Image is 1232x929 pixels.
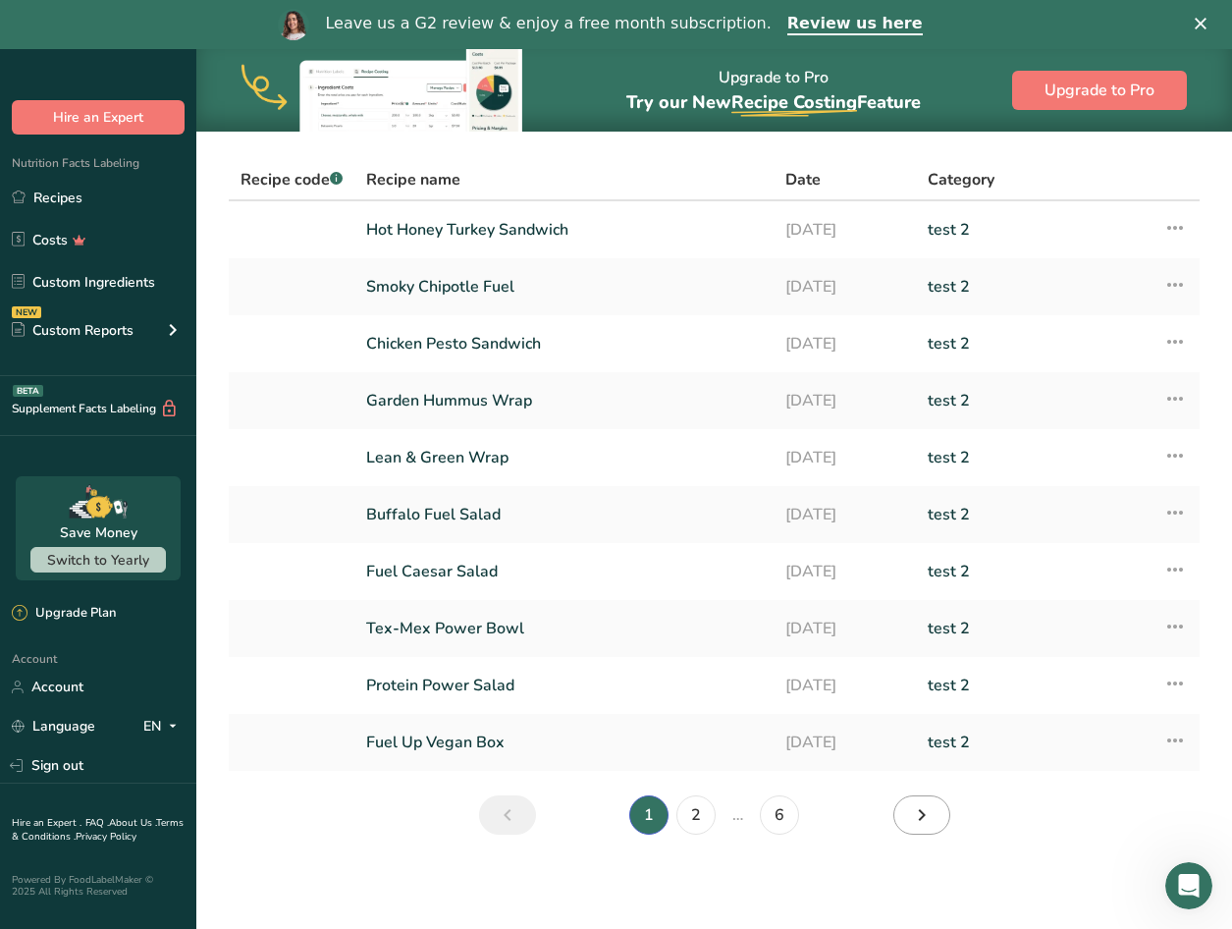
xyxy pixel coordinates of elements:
div: Powered By FoodLabelMaker © 2025 All Rights Reserved [12,874,185,898]
a: Smoky Chipotle Fuel [366,266,762,307]
a: Fuel Up Vegan Box [366,722,762,763]
div: Upgrade to Pro [626,50,921,132]
a: test 2 [928,437,1139,478]
a: [DATE] [785,722,904,763]
a: Next page [893,795,950,835]
div: EN [143,715,185,738]
iframe: Intercom live chat [1165,862,1212,909]
a: [DATE] [785,266,904,307]
div: Custom Reports [12,320,134,341]
a: Chicken Pesto Sandwich [366,323,762,364]
button: Switch to Yearly [30,547,166,573]
span: Category [928,168,994,191]
a: [DATE] [785,380,904,421]
a: [DATE] [785,608,904,649]
div: Upgrade Plan [12,604,116,624]
a: test 2 [928,494,1139,535]
span: Try our New Feature [626,90,921,114]
a: test 2 [928,608,1139,649]
a: Tex-Mex Power Bowl [366,608,762,649]
a: [DATE] [785,437,904,478]
a: test 2 [928,209,1139,250]
button: Hire an Expert [12,100,185,135]
a: FAQ . [85,816,109,830]
img: Profile image for Reem [278,9,309,40]
span: Switch to Yearly [47,551,149,570]
div: Leave us a G2 review & enjoy a free month subscription. [325,14,771,33]
span: Recipe code [241,169,343,191]
a: [DATE] [785,209,904,250]
a: Garden Hummus Wrap [366,380,762,421]
button: Upgrade to Pro [1012,71,1187,110]
div: Save Money [60,522,137,543]
a: Page 6. [760,795,799,835]
a: Hire an Expert . [12,816,81,830]
a: Language [12,709,95,743]
a: test 2 [928,266,1139,307]
a: test 2 [928,551,1139,592]
div: Close [1195,18,1214,29]
a: Buffalo Fuel Salad [366,494,762,535]
a: test 2 [928,722,1139,763]
div: BETA [13,385,43,397]
a: test 2 [928,665,1139,706]
a: Privacy Policy [76,830,136,844]
span: Upgrade to Pro [1045,79,1154,102]
a: test 2 [928,380,1139,421]
a: [DATE] [785,551,904,592]
a: [DATE] [785,323,904,364]
span: Recipe Costing [731,90,857,114]
a: Page 2. [676,795,716,835]
img: costing-banner-img.503cc26.webp [241,49,536,132]
a: Review us here [787,14,923,35]
div: NEW [12,306,41,318]
a: Protein Power Salad [366,665,762,706]
a: About Us . [109,816,156,830]
span: Recipe name [366,168,460,191]
a: Lean & Green Wrap [366,437,762,478]
span: Date [785,168,821,191]
a: test 2 [928,323,1139,364]
a: [DATE] [785,665,904,706]
a: Previous page [479,795,536,835]
a: Fuel Caesar Salad [366,551,762,592]
a: Hot Honey Turkey Sandwich [366,209,762,250]
a: Terms & Conditions . [12,816,184,844]
a: [DATE] [785,494,904,535]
